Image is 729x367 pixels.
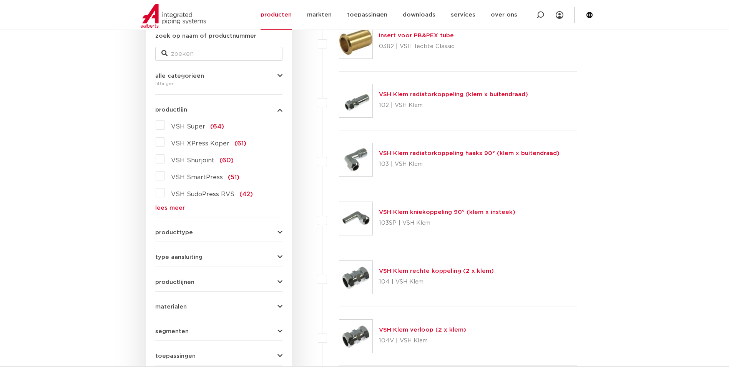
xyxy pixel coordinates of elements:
[155,254,203,260] span: type aansluiting
[379,217,515,229] p: 103SP | VSH Klem
[155,73,204,79] span: alle categorieën
[155,353,196,359] span: toepassingen
[228,174,239,180] span: (51)
[155,79,282,88] div: fittingen
[155,230,193,235] span: producttype
[155,73,282,79] button: alle categorieën
[239,191,253,197] span: (42)
[155,329,189,334] span: segmenten
[379,327,466,333] a: VSH Klem verloop (2 x klem)
[155,353,282,359] button: toepassingen
[379,209,515,215] a: VSH Klem kniekoppeling 90° (klem x insteek)
[379,40,455,53] p: 0382 | VSH Tectite Classic
[155,107,187,113] span: productlijn
[379,276,494,288] p: 104 | VSH Klem
[379,158,560,170] p: 103 | VSH Klem
[379,92,528,97] a: VSH Klem radiatorkoppeling (klem x buitendraad)
[210,123,224,130] span: (64)
[379,33,454,38] a: Insert voor PB&PEX tube
[379,150,560,156] a: VSH Klem radiatorkoppeling haaks 90° (klem x buitendraad)
[171,191,234,197] span: VSH SudoPress RVS
[155,254,282,260] button: type aansluiting
[339,202,372,235] img: Thumbnail for VSH Klem kniekoppeling 90° (klem x insteek)
[155,205,282,211] a: lees meer
[155,32,256,41] label: zoek op naam of productnummer
[171,140,229,147] span: VSH XPress Koper
[171,174,223,180] span: VSH SmartPress
[339,261,372,294] img: Thumbnail for VSH Klem rechte koppeling (2 x klem)
[339,320,372,353] img: Thumbnail for VSH Klem verloop (2 x klem)
[155,279,194,285] span: productlijnen
[155,304,282,310] button: materialen
[556,7,563,23] div: my IPS
[379,99,528,112] p: 102 | VSH Klem
[339,84,372,117] img: Thumbnail for VSH Klem radiatorkoppeling (klem x buitendraad)
[379,335,466,347] p: 104V | VSH Klem
[171,157,214,163] span: VSH Shurjoint
[171,123,205,130] span: VSH Super
[155,230,282,235] button: producttype
[155,107,282,113] button: productlijn
[379,268,494,274] a: VSH Klem rechte koppeling (2 x klem)
[339,25,372,58] img: Thumbnail for Insert voor PB&PEX tube
[155,329,282,334] button: segmenten
[155,47,282,61] input: zoeken
[219,157,234,163] span: (60)
[155,279,282,285] button: productlijnen
[234,140,246,147] span: (61)
[339,143,372,176] img: Thumbnail for VSH Klem radiatorkoppeling haaks 90° (klem x buitendraad)
[155,304,187,310] span: materialen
